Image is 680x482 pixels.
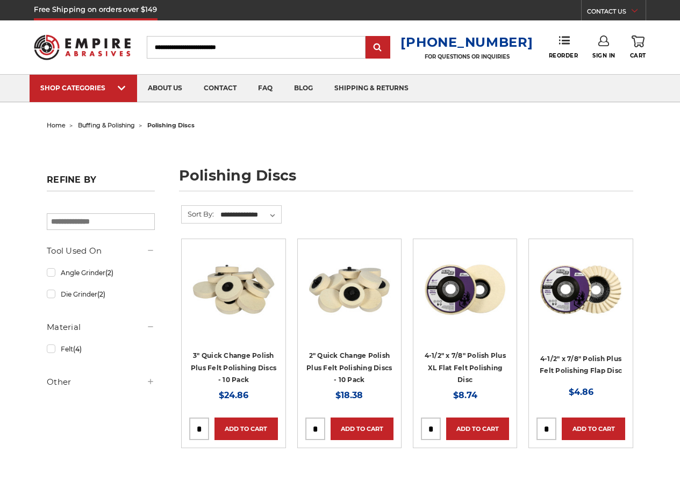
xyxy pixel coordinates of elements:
[305,247,393,363] a: 2" Roloc Polishing Felt Discs
[400,34,533,50] a: [PHONE_NUMBER]
[78,121,135,129] a: buffing & polishing
[453,390,477,400] span: $8.74
[536,247,625,333] img: buffing and polishing felt flap disc
[331,418,393,440] a: Add to Cart
[214,418,277,440] a: Add to Cart
[47,321,155,334] h5: Material
[421,247,509,363] a: 4.5 inch extra thick felt disc
[193,75,247,102] a: contact
[47,285,155,304] a: Die Grinder(2)
[219,390,248,400] span: $24.86
[219,207,281,223] select: Sort By:
[247,75,283,102] a: faq
[425,351,506,384] a: 4-1/2" x 7/8" Polish Plus XL Flat Felt Polishing Disc
[536,247,625,363] a: buffing and polishing felt flap disc
[189,247,277,363] a: 3 inch polishing felt roloc discs
[549,52,578,59] span: Reorder
[137,75,193,102] a: about us
[400,53,533,60] p: FOR QUESTIONS OR INQUIRIES
[40,84,126,92] div: SHOP CATEGORIES
[562,418,625,440] a: Add to Cart
[97,290,105,298] span: (2)
[47,340,155,358] a: Felt(4)
[105,269,113,277] span: (2)
[47,263,155,282] a: Angle Grinder(2)
[283,75,324,102] a: blog
[446,418,509,440] a: Add to Cart
[191,351,276,384] a: 3" Quick Change Polish Plus Felt Polishing Discs - 10 Pack
[47,175,155,191] h5: Refine by
[182,206,214,222] label: Sort By:
[587,5,646,20] a: CONTACT US
[34,28,130,66] img: Empire Abrasives
[306,351,392,384] a: 2" Quick Change Polish Plus Felt Polishing Discs - 10 Pack
[47,244,155,257] h5: Tool Used On
[47,121,66,129] a: home
[630,52,646,59] span: Cart
[179,168,633,191] h1: polishing discs
[189,247,277,333] img: 3 inch polishing felt roloc discs
[324,75,419,102] a: shipping & returns
[421,247,509,333] img: 4.5 inch extra thick felt disc
[47,376,155,389] h5: Other
[630,35,646,59] a: Cart
[549,35,578,59] a: Reorder
[335,390,363,400] span: $18.38
[569,387,593,397] span: $4.86
[592,52,615,59] span: Sign In
[73,345,82,353] span: (4)
[305,247,393,333] img: 2" Roloc Polishing Felt Discs
[147,121,195,129] span: polishing discs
